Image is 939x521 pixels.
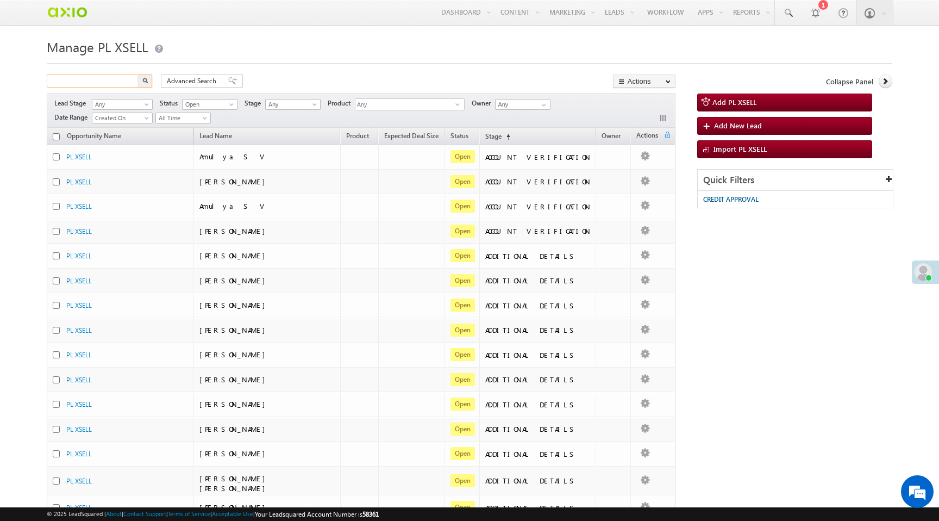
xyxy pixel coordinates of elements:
[536,100,549,110] a: Show All Items
[199,300,271,309] span: [PERSON_NAME]
[631,129,663,144] span: Actions
[328,98,355,108] span: Product
[92,113,153,123] a: Created On
[450,175,475,188] span: Open
[613,75,675,88] button: Actions
[142,78,148,83] img: Search
[450,225,475,238] span: Open
[199,399,271,408] span: [PERSON_NAME]
[54,113,92,122] span: Date Range
[47,38,148,55] span: Manage PL XSELL
[485,202,591,212] div: ACCOUNT VERIFICATION
[265,99,321,110] a: Any
[67,132,121,140] span: Opportunity Name
[450,348,475,361] span: Open
[199,201,267,210] span: Amulya S V
[66,277,92,285] a: PL XSELL
[450,150,475,163] span: Open
[57,57,183,71] div: Chat with us now
[168,510,210,517] a: Terms of Service
[92,100,149,109] span: Any
[199,177,271,186] span: [PERSON_NAME]
[245,98,265,108] span: Stage
[199,350,271,359] span: [PERSON_NAME]
[183,100,234,109] span: Open
[66,425,92,433] a: PL XSELL
[255,510,379,518] span: Your Leadsquared Account Number is
[155,113,211,123] a: All Time
[66,301,92,309] a: PL XSELL
[66,351,92,359] a: PL XSELL
[495,99,550,110] input: Type to Search
[698,170,893,191] div: Quick Filters
[199,375,271,384] span: [PERSON_NAME]
[362,510,379,518] span: 58361
[92,99,153,110] a: Any
[485,424,591,434] div: ADDITIONAL DETAILS
[194,130,237,144] span: Lead Name
[826,77,873,86] span: Collapse Panel
[156,113,208,123] span: All Time
[199,503,271,512] span: [PERSON_NAME]
[485,476,591,486] div: ADDITIONAL DETAILS
[485,276,591,286] div: ADDITIONAL DETAILS
[346,132,369,140] span: Product
[445,130,474,144] a: Status
[450,274,475,287] span: Open
[485,449,591,459] div: ADDITIONAL DETAILS
[66,326,92,334] a: PL XSELL
[199,449,271,458] span: [PERSON_NAME]
[485,350,591,360] div: ADDITIONAL DETAILS
[66,400,92,408] a: PL XSELL
[53,133,60,140] input: Check all records
[199,325,271,334] span: [PERSON_NAME]
[14,101,198,326] textarea: Type your message and hit 'Enter'
[502,133,510,141] span: (sorted ascending)
[47,509,379,519] span: © 2025 LeadSquared | | | | |
[266,100,317,109] span: Any
[384,132,439,140] span: Expected Deal Size
[480,130,516,144] a: Stage(sorted ascending)
[485,400,591,410] div: ADDITIONAL DETAILS
[92,113,149,123] span: Created On
[450,398,475,411] span: Open
[148,335,197,350] em: Start Chat
[485,251,591,261] div: ADDITIONAL DETAILS
[450,501,475,514] span: Open
[485,152,591,162] div: ACCOUNT VERIFICATION
[212,510,253,517] a: Acceptable Use
[485,375,591,384] div: ADDITIONAL DETAILS
[485,503,591,513] div: ADDITIONAL DETAILS
[66,178,92,186] a: PL XSELL
[66,252,92,260] a: PL XSELL
[167,76,220,86] span: Advanced Search
[182,99,237,110] a: Open
[66,477,92,485] a: PL XSELL
[123,510,166,517] a: Contact Support
[450,249,475,262] span: Open
[485,301,591,311] div: ADDITIONAL DETAILS
[602,132,621,140] span: Owner
[199,424,271,433] span: [PERSON_NAME]
[379,130,444,144] a: Expected Deal Size
[714,121,762,130] span: Add New Lead
[472,98,495,108] span: Owner
[450,324,475,337] span: Open
[485,177,591,187] div: ACCOUNT VERIFICATION
[199,251,271,260] span: [PERSON_NAME]
[485,132,502,140] span: Stage
[54,98,90,108] span: Lead Stage
[178,5,204,32] div: Minimize live chat window
[712,97,756,107] span: Add PL XSELL
[455,102,464,107] span: select
[66,227,92,235] a: PL XSELL
[450,423,475,436] span: Open
[703,195,759,203] span: CREDIT APPROVAL
[355,99,455,111] span: Any
[199,276,271,285] span: [PERSON_NAME]
[66,376,92,384] a: PL XSELL
[18,57,46,71] img: d_60004797649_company_0_60004797649
[485,226,591,236] div: ACCOUNT VERIFICATION
[66,504,92,512] a: PL XSELL
[66,202,92,210] a: PL XSELL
